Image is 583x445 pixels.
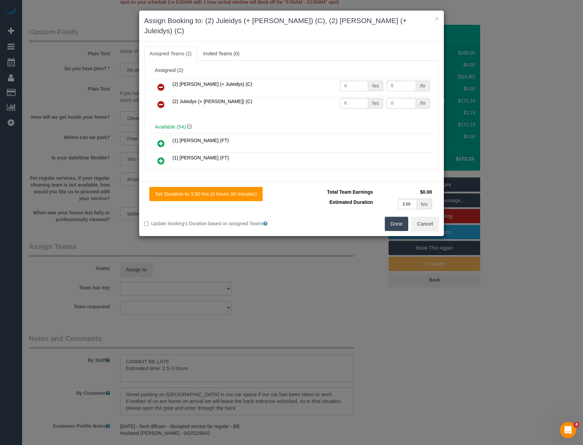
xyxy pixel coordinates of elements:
[144,221,149,226] input: Update booking's Duration based on assigned Teams
[297,187,375,197] td: Total Team Earnings
[172,99,252,104] span: (2) Juleidys (+ [PERSON_NAME]) (C)
[416,98,430,109] div: /hr
[411,217,439,231] button: Cancel
[375,187,434,197] td: $0.00
[574,422,579,427] span: 4
[198,46,245,61] a: Invited Teams (0)
[330,199,373,205] span: Estimated Duration
[172,81,252,87] span: (2) [PERSON_NAME] (+ Juleidys) (C)
[155,124,428,130] h4: Available (54)
[416,81,430,91] div: /hr
[172,155,229,160] span: (1) [PERSON_NAME] (FT)
[144,16,439,36] h3: Assign Booking to: (2) Juleidys (+ [PERSON_NAME]) (C), (2) [PERSON_NAME] (+ Juleidys) (C)
[144,46,197,61] a: Assigned Teams (2)
[144,220,286,227] label: Update booking's Duration based on assigned Teams
[155,67,428,73] div: Assigned (2)
[417,199,432,209] div: hrs
[368,98,383,109] div: hrs
[560,422,576,438] iframe: Intercom live chat
[149,187,263,201] button: Set Duration to 3.50 hrs (3 hours 30 minutes)
[385,217,409,231] button: Done
[368,81,383,91] div: hrs
[435,15,439,22] button: ×
[172,138,229,143] span: (1) [PERSON_NAME] (FT)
